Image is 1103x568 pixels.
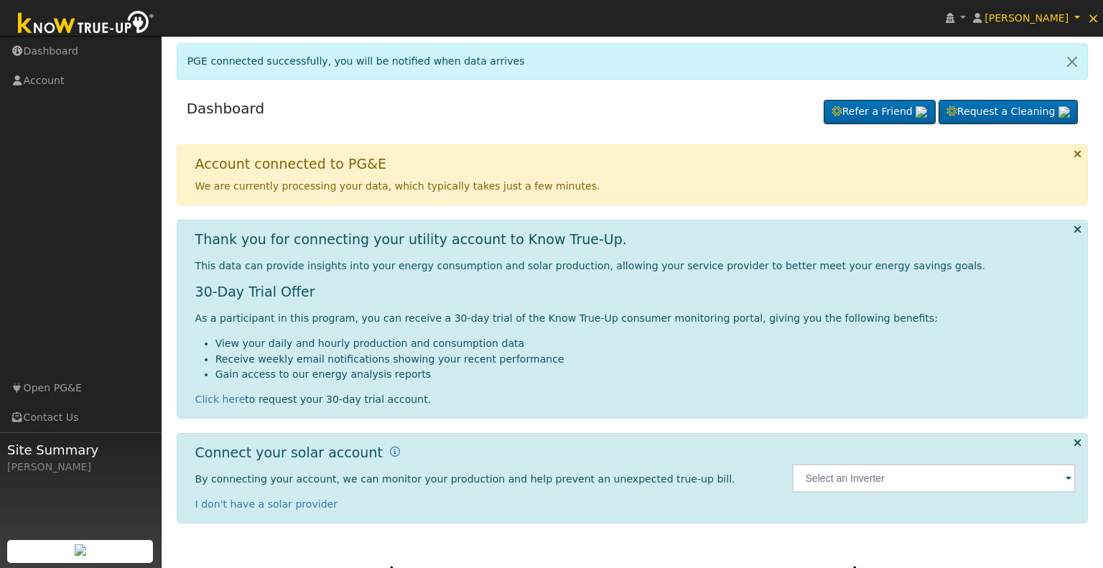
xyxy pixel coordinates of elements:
[215,336,1076,351] li: View your daily and hourly production and consumption data
[195,180,600,192] span: We are currently processing your data, which typically takes just a few minutes.
[195,394,246,405] a: Click here
[195,231,627,248] h1: Thank you for connecting your utility account to Know True-Up.
[916,106,927,118] img: retrieve
[7,460,154,475] div: [PERSON_NAME]
[195,260,985,271] span: This data can provide insights into your energy consumption and solar production, allowing your s...
[792,464,1076,493] input: Select an Inverter
[195,498,338,510] a: I don't have a solar provider
[939,100,1078,124] a: Request a Cleaning
[195,473,735,485] span: By connecting your account, we can monitor your production and help prevent an unexpected true-up...
[195,156,386,172] h1: Account connected to PG&E
[985,12,1069,24] span: [PERSON_NAME]
[7,440,154,460] span: Site Summary
[195,284,1076,300] h1: 30-Day Trial Offer
[195,392,1076,407] div: to request your 30-day trial account.
[824,100,936,124] a: Refer a Friend
[1087,9,1099,27] span: ×
[195,444,383,461] h1: Connect your solar account
[215,352,1076,367] li: Receive weekly email notifications showing your recent performance
[1058,106,1070,118] img: retrieve
[11,8,162,40] img: Know True-Up
[1057,44,1087,79] a: Close
[195,311,1076,326] p: As a participant in this program, you can receive a 30-day trial of the Know True-Up consumer mon...
[75,544,86,556] img: retrieve
[187,100,265,117] a: Dashboard
[215,367,1076,382] li: Gain access to our energy analysis reports
[177,43,1089,80] div: PGE connected successfully, you will be notified when data arrives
